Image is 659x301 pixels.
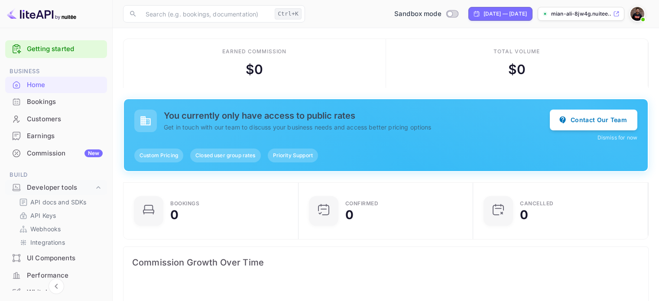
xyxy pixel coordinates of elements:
a: Home [5,77,107,93]
span: Closed user group rates [190,152,260,159]
input: Search (e.g. bookings, documentation) [140,5,271,23]
a: Customers [5,111,107,127]
a: Earnings [5,128,107,144]
div: Earnings [27,131,103,141]
a: Whitelabel [5,284,107,300]
div: Home [27,80,103,90]
p: API Keys [30,211,56,220]
span: Business [5,67,107,76]
img: Mian Ali [630,7,644,21]
div: Developer tools [5,180,107,195]
div: 0 [345,209,354,221]
p: API docs and SDKs [30,197,87,207]
a: CommissionNew [5,145,107,161]
div: New [84,149,103,157]
a: API Keys [19,211,100,220]
button: Dismiss for now [597,134,637,142]
div: Commission [27,149,103,159]
div: $ 0 [508,60,526,79]
div: Getting started [5,40,107,58]
a: Bookings [5,94,107,110]
div: Bookings [170,201,199,206]
div: Bookings [5,94,107,110]
div: Ctrl+K [275,8,302,19]
div: Switch to Production mode [391,9,461,19]
div: Earned commission [222,48,286,55]
div: Bookings [27,97,103,107]
span: Custom Pricing [134,152,183,159]
div: Developer tools [27,183,94,193]
div: Customers [5,111,107,128]
div: Performance [27,271,103,281]
div: Earnings [5,128,107,145]
a: Performance [5,267,107,283]
div: API docs and SDKs [16,196,104,208]
div: [DATE] — [DATE] [484,10,527,18]
img: LiteAPI logo [7,7,76,21]
a: Integrations [19,238,100,247]
p: Integrations [30,238,65,247]
div: $ 0 [246,60,263,79]
div: CANCELLED [520,201,554,206]
span: Sandbox mode [394,9,441,19]
div: 0 [170,209,179,221]
button: Contact Our Team [550,110,637,130]
div: UI Components [5,250,107,267]
a: UI Components [5,250,107,266]
span: Priority Support [268,152,318,159]
span: Build [5,170,107,180]
span: Commission Growth Over Time [132,256,640,269]
h5: You currently only have access to public rates [164,110,550,121]
div: 0 [520,209,528,221]
div: Whitelabel [27,288,103,298]
div: Performance [5,267,107,284]
a: API docs and SDKs [19,197,100,207]
div: CommissionNew [5,145,107,162]
div: Webhooks [16,223,104,235]
a: Webhooks [19,224,100,233]
div: Home [5,77,107,94]
p: Get in touch with our team to discuss your business needs and access better pricing options [164,123,550,132]
div: API Keys [16,209,104,222]
p: Webhooks [30,224,61,233]
div: Customers [27,114,103,124]
div: Integrations [16,236,104,249]
div: UI Components [27,253,103,263]
div: Confirmed [345,201,379,206]
button: Collapse navigation [49,278,64,294]
div: Total volume [493,48,540,55]
a: Getting started [27,44,103,54]
p: mian-ali-8jw4g.nuitee.... [551,10,611,18]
